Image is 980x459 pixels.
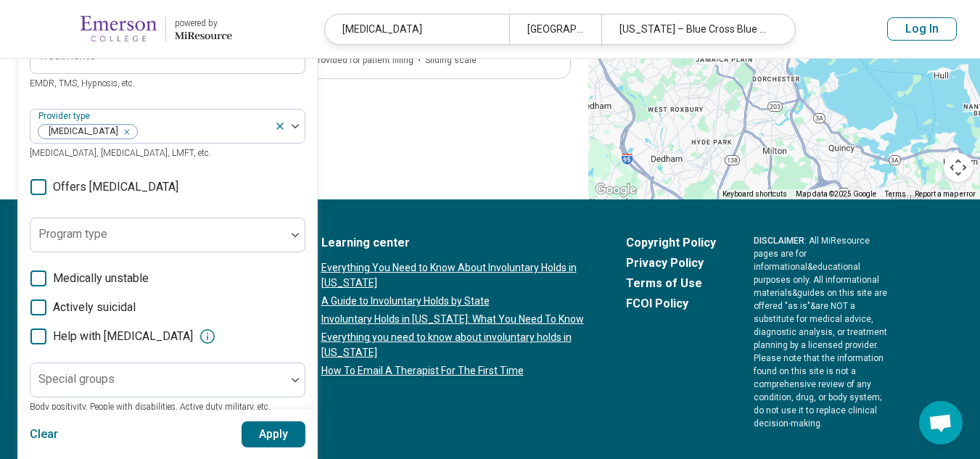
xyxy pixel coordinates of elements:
a: Involuntary Holds in [US_STATE]: What You Need To Know [321,312,588,327]
span: DISCLAIMER [754,236,804,246]
span: Offers [MEDICAL_DATA] [53,178,178,196]
a: FCOI Policy [626,295,716,313]
span: [MEDICAL_DATA] [38,125,123,138]
span: Medically unstable [53,270,149,287]
a: Everything you need to know about involuntary holds in [US_STATE] [321,330,588,360]
button: Clear [30,421,59,447]
a: Everything You Need to Know About Involuntary Holds in [US_STATE] [321,260,588,291]
a: Privacy Policy [626,255,716,272]
a: Emerson Collegepowered by [23,12,232,46]
a: Terms (opens in new tab) [885,190,906,198]
button: Log In [887,17,957,41]
span: [MEDICAL_DATA], [MEDICAL_DATA], LMFT, etc. [30,148,211,158]
a: Open this area in Google Maps (opens a new window) [592,181,640,199]
span: EMDR, TMS, Hypnosis, etc. [30,78,135,88]
span: Documentation provided for patient filling [249,54,413,67]
p: : All MiResource pages are for informational & educational purposes only. All informational mater... [754,234,889,430]
button: Map camera controls [944,153,973,182]
button: Apply [242,421,306,447]
span: Map data ©2025 Google [796,190,876,198]
label: Program type [38,227,107,241]
button: Keyboard shortcuts [722,189,787,199]
a: Terms of Use [626,275,716,292]
div: powered by [175,17,232,30]
a: How To Email A Therapist For The First Time [321,363,588,379]
img: Emerson College [81,12,157,46]
span: Help with [MEDICAL_DATA] [53,328,193,345]
label: Special groups [38,372,115,386]
div: [MEDICAL_DATA] [325,15,509,44]
img: Google [592,181,640,199]
span: Body positivity, People with disabilities, Active duty military, etc. [30,402,271,412]
a: A Guide to Involuntary Holds by State [321,294,588,309]
div: [GEOGRAPHIC_DATA], [GEOGRAPHIC_DATA] [509,15,601,44]
a: Report a map error [915,190,976,198]
a: Learning center [321,234,588,252]
div: [US_STATE] – Blue Cross Blue Shield [601,15,786,44]
label: Provider type [38,111,93,121]
span: Sliding scale [425,54,477,67]
span: Actively suicidal [53,299,136,316]
a: Open chat [919,401,963,444]
a: Copyright Policy [626,234,716,252]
